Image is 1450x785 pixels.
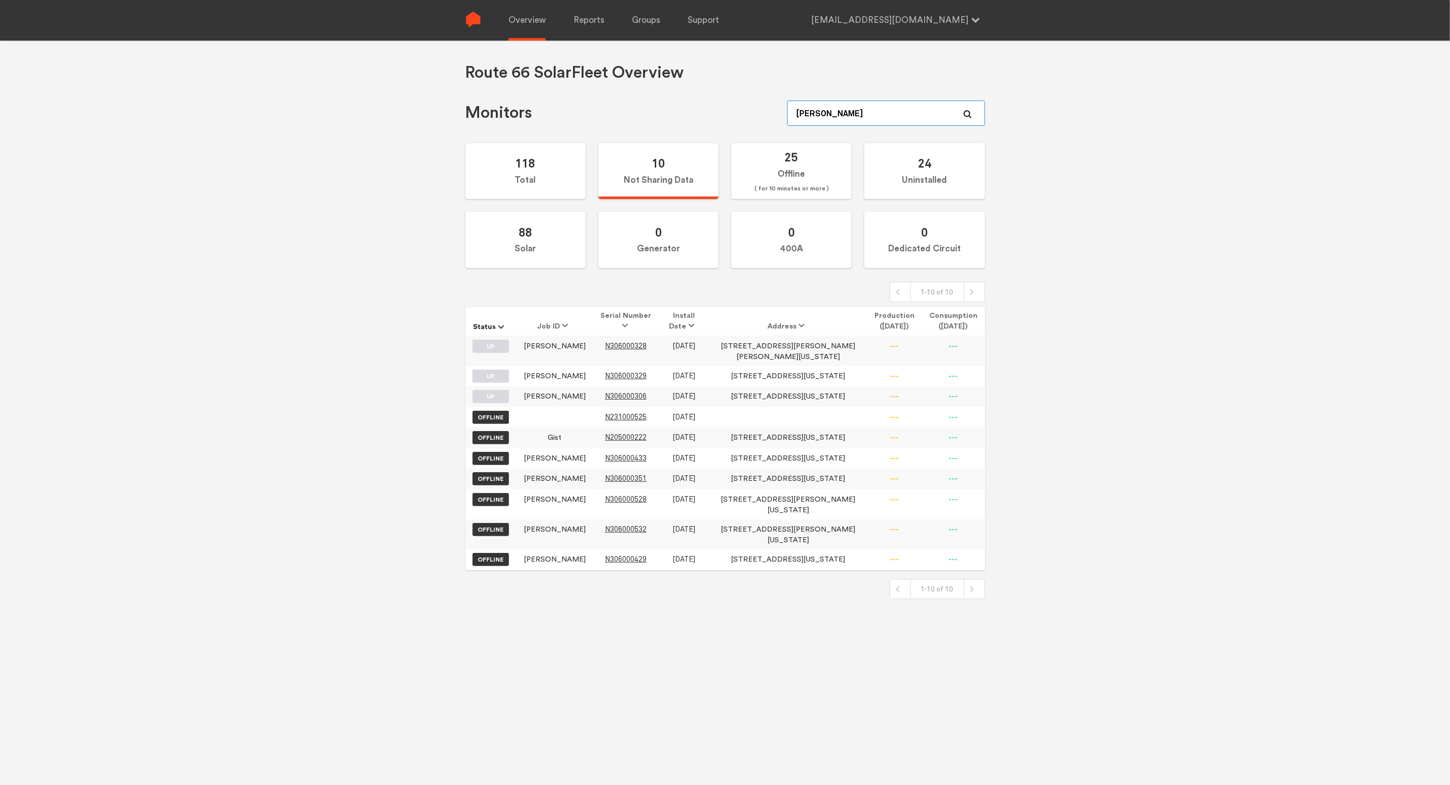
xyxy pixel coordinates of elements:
[922,366,985,386] td: ---
[605,496,647,503] a: N306000528
[922,519,985,549] td: ---
[867,366,922,386] td: ---
[922,336,985,366] td: ---
[710,428,867,448] td: [STREET_ADDRESS][US_STATE]
[517,549,593,570] td: [PERSON_NAME]
[867,407,922,428] td: ---
[659,307,710,336] th: Install Date
[867,519,922,549] td: ---
[465,103,532,123] h1: Monitors
[710,366,867,386] td: [STREET_ADDRESS][US_STATE]
[864,212,985,268] label: Dedicated Circuit
[517,519,593,549] td: [PERSON_NAME]
[867,336,922,366] td: ---
[655,225,662,240] span: 0
[710,519,867,549] td: [STREET_ADDRESS][PERSON_NAME][US_STATE]
[473,431,509,444] label: OFFLINE
[605,474,647,483] span: N306000351
[605,342,647,350] a: N306000328
[473,493,509,506] label: OFFLINE
[519,225,532,240] span: 88
[473,390,509,403] label: UP
[785,150,798,165] span: 25
[473,472,509,485] label: OFFLINE
[605,454,647,462] a: N306000433
[517,469,593,489] td: [PERSON_NAME]
[465,62,684,83] h1: Route 66 Solar Fleet Overview
[922,428,985,448] td: ---
[864,143,985,200] label: Uninstalled
[672,555,695,564] span: [DATE]
[605,392,647,401] span: N306000306
[517,307,593,336] th: Job ID
[788,225,795,240] span: 0
[605,454,647,463] span: N306000433
[672,413,695,421] span: [DATE]
[922,549,985,570] td: ---
[473,411,509,424] label: OFFLINE
[473,523,509,536] label: OFFLINE
[672,474,695,483] span: [DATE]
[867,489,922,519] td: ---
[672,342,695,350] span: [DATE]
[731,212,852,268] label: 400A
[922,489,985,519] td: ---
[473,553,509,566] label: OFFLINE
[867,386,922,407] td: ---
[754,183,829,195] span: ( for 10 minutes or more )
[517,366,593,386] td: [PERSON_NAME]
[598,212,719,268] label: Generator
[605,526,647,533] a: N306000532
[605,495,647,504] span: N306000528
[710,307,867,336] th: Address
[465,212,586,268] label: Solar
[672,433,695,442] span: [DATE]
[605,555,647,564] span: N306000429
[465,143,586,200] label: Total
[787,101,985,126] input: Serial Number, job ID, name, address
[922,407,985,428] td: ---
[921,225,928,240] span: 0
[598,143,719,200] label: Not Sharing Data
[710,386,867,407] td: [STREET_ADDRESS][US_STATE]
[867,549,922,570] td: ---
[731,143,852,200] label: Offline
[473,452,509,465] label: OFFLINE
[517,386,593,407] td: [PERSON_NAME]
[516,156,535,171] span: 118
[867,469,922,489] td: ---
[605,525,647,534] span: N306000532
[465,12,481,27] img: Sense Logo
[710,469,867,489] td: [STREET_ADDRESS][US_STATE]
[605,372,647,380] a: N306000329
[922,386,985,407] td: ---
[605,413,647,421] a: N231000525
[672,454,695,463] span: [DATE]
[867,428,922,448] td: ---
[918,156,931,171] span: 24
[710,448,867,469] td: [STREET_ADDRESS][US_STATE]
[710,489,867,519] td: [STREET_ADDRESS][PERSON_NAME][US_STATE]
[911,282,964,302] div: 1-10 of 10
[867,448,922,469] td: ---
[922,469,985,489] td: ---
[593,307,659,336] th: Serial Number
[517,336,593,366] td: [PERSON_NAME]
[672,525,695,534] span: [DATE]
[710,336,867,366] td: [STREET_ADDRESS][PERSON_NAME][PERSON_NAME][US_STATE]
[652,156,665,171] span: 10
[922,448,985,469] td: ---
[710,549,867,570] td: [STREET_ADDRESS][US_STATE]
[672,372,695,380] span: [DATE]
[672,495,695,504] span: [DATE]
[473,340,509,353] label: UP
[517,448,593,469] td: [PERSON_NAME]
[605,433,647,442] span: N205000222
[911,579,964,599] div: 1-10 of 10
[922,307,985,336] th: Consumption ([DATE])
[605,392,647,400] a: N306000306
[867,307,922,336] th: Production ([DATE])
[465,307,517,336] th: Status
[605,475,647,482] a: N306000351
